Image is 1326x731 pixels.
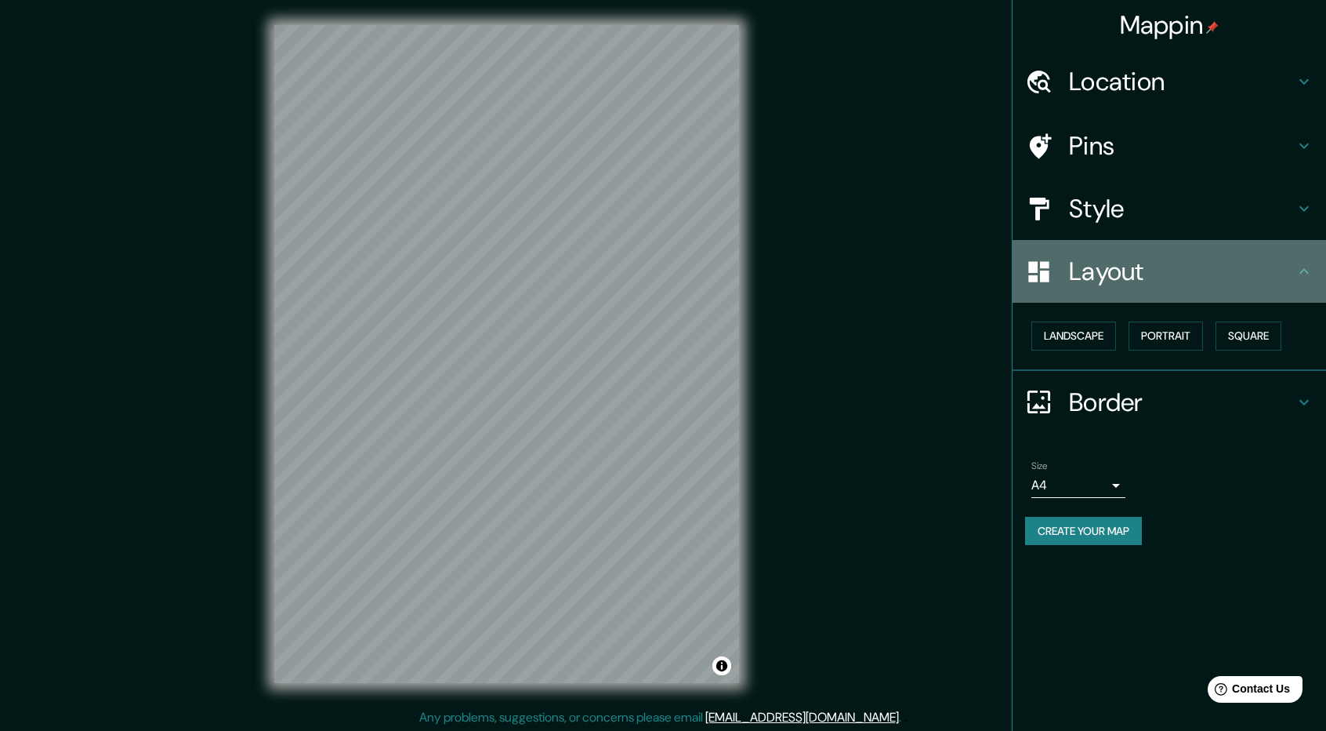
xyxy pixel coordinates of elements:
div: . [901,708,904,727]
div: Location [1013,50,1326,113]
h4: Location [1069,66,1295,97]
h4: Layout [1069,256,1295,287]
h4: Style [1069,193,1295,224]
label: Size [1031,459,1048,472]
a: [EMAIL_ADDRESS][DOMAIN_NAME] [705,709,899,726]
div: Layout [1013,240,1326,303]
p: Any problems, suggestions, or concerns please email . [419,708,901,727]
img: pin-icon.png [1206,21,1219,34]
h4: Mappin [1120,9,1219,41]
iframe: Help widget launcher [1187,670,1309,714]
div: Pins [1013,115,1326,177]
div: . [904,708,907,727]
h4: Border [1069,387,1295,418]
div: Border [1013,371,1326,434]
button: Create your map [1025,517,1142,546]
h4: Pins [1069,130,1295,162]
button: Portrait [1129,322,1203,351]
button: Landscape [1031,322,1116,351]
button: Toggle attribution [712,656,731,675]
div: A4 [1031,473,1125,498]
div: Style [1013,177,1326,240]
button: Square [1215,322,1281,351]
canvas: Map [274,25,739,683]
